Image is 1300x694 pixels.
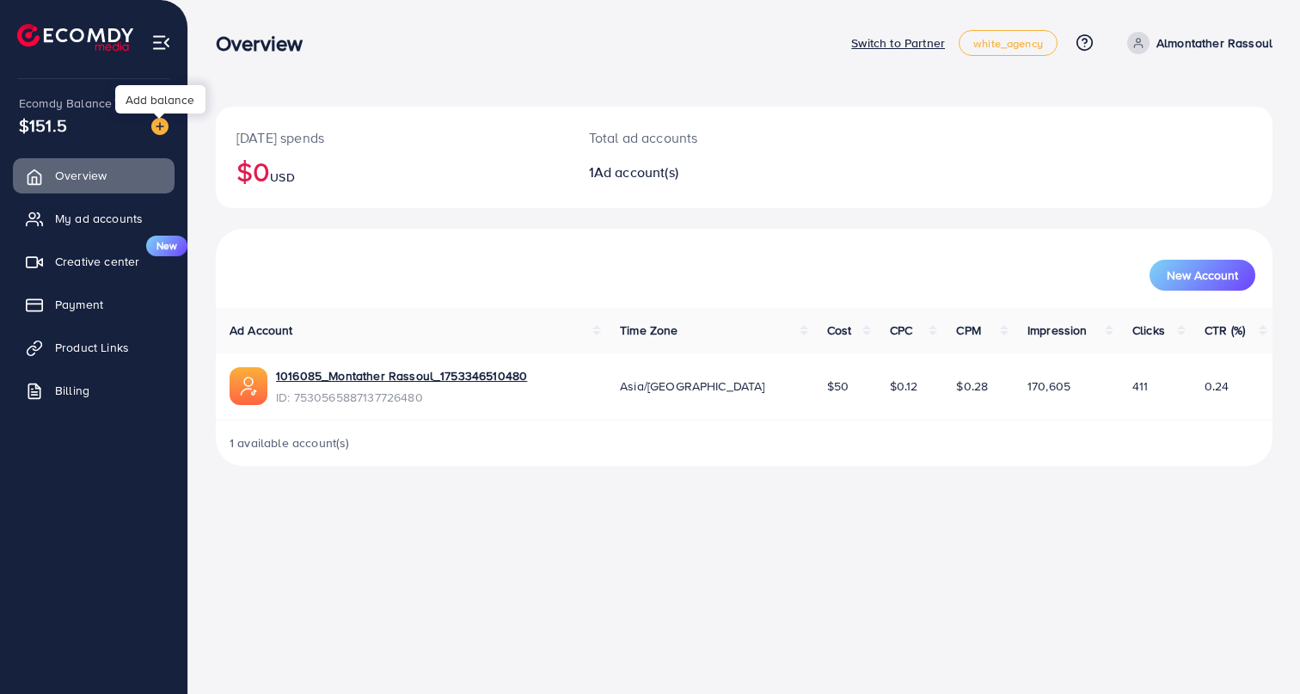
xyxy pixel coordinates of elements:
span: $151.5 [19,113,67,138]
img: menu [151,33,171,52]
a: white_agency [959,30,1058,56]
span: Payment [55,296,103,313]
h3: Overview [216,31,316,56]
a: Almontather Rassoul [1120,32,1272,54]
span: CTR (%) [1205,322,1245,339]
span: ID: 7530565887137726480 [276,389,527,406]
a: Overview [13,158,175,193]
span: $0.28 [956,378,988,395]
span: Ad account(s) [594,163,678,181]
img: logo [17,24,133,51]
a: Payment [13,287,175,322]
a: 1016085_Montather Rassoul_1753346510480 [276,367,527,384]
div: Add balance [115,85,205,114]
span: 0.24 [1205,378,1229,395]
span: Product Links [55,339,129,356]
span: My ad accounts [55,210,143,227]
button: New Account [1150,260,1255,291]
h2: 1 [589,164,812,181]
a: My ad accounts [13,201,175,236]
span: Ad Account [230,322,293,339]
img: image [151,118,169,135]
p: Total ad accounts [589,127,812,148]
p: Almontather Rassoul [1156,33,1272,53]
span: Overview [55,167,107,184]
span: Impression [1027,322,1088,339]
a: Creative centerNew [13,244,175,279]
img: ic-ads-acc.e4c84228.svg [230,367,267,405]
span: $50 [827,378,849,395]
span: New Account [1167,269,1238,281]
span: 1 available account(s) [230,434,350,451]
span: $0.12 [890,378,918,395]
p: Switch to Partner [851,33,945,53]
span: CPC [890,322,912,339]
h2: $0 [236,155,548,187]
span: Billing [55,382,89,399]
span: white_agency [973,38,1043,49]
span: Asia/[GEOGRAPHIC_DATA] [620,378,765,395]
span: Time Zone [620,322,678,339]
span: Creative center [55,253,139,270]
span: Ecomdy Balance [19,95,112,112]
span: Clicks [1132,322,1165,339]
p: [DATE] spends [236,127,548,148]
a: Billing [13,373,175,408]
span: USD [270,169,294,186]
span: Cost [827,322,852,339]
span: CPM [956,322,980,339]
iframe: Chat [1227,617,1287,681]
span: New [146,236,187,256]
span: 411 [1132,378,1148,395]
a: Product Links [13,330,175,365]
span: 170,605 [1027,378,1070,395]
